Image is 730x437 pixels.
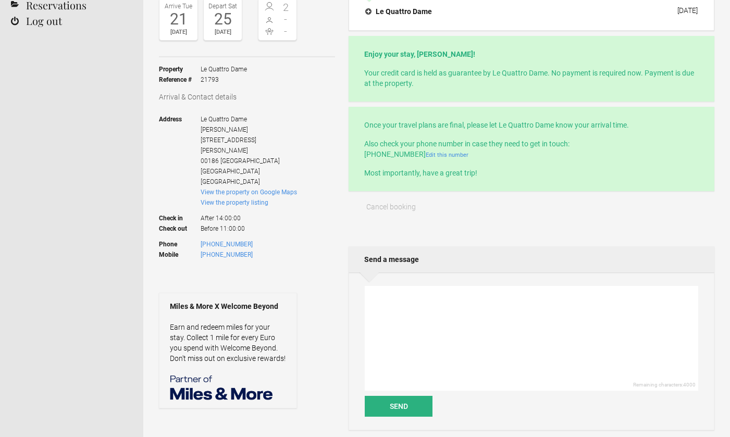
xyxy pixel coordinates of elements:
span: [GEOGRAPHIC_DATA] [220,157,280,165]
a: Earn and redeem miles for your stay. Collect 1 mile for every Euro you spend with Welcome Beyond.... [170,323,286,363]
span: 00186 [201,157,219,165]
strong: Reference # [159,74,201,85]
div: Depart Sat [206,1,239,11]
span: [GEOGRAPHIC_DATA] [201,168,260,175]
span: - [278,14,294,24]
span: [PERSON_NAME][STREET_ADDRESS][PERSON_NAME] [201,126,256,154]
button: Cancel booking [349,196,433,217]
div: 21 [162,11,195,27]
p: Also check your phone number in case they need to get in touch: [PHONE_NUMBER] [364,139,699,159]
h3: Arrival & Contact details [159,92,335,102]
img: Miles & More [170,374,274,400]
div: [DATE] [162,27,195,38]
div: Arrive Tue [162,1,195,11]
strong: Mobile [159,249,201,260]
span: - [278,26,294,36]
p: Once your travel plans are final, please let Le Quattro Dame know your arrival time. [364,120,699,130]
span: Cancel booking [366,203,416,211]
div: 25 [206,11,239,27]
div: [DATE] [677,6,698,15]
h4: Le Quattro Dame [365,6,432,17]
h2: Send a message [349,246,714,272]
strong: Miles & More X Welcome Beyond [170,301,286,311]
div: [DATE] [206,27,239,38]
a: [PHONE_NUMBER] [201,241,253,248]
span: 21793 [201,74,247,85]
strong: Phone [159,239,201,249]
p: Your credit card is held as guarantee by Le Quattro Dame. No payment is required now. Payment is ... [364,68,699,89]
span: Le Quattro Dame [201,116,247,123]
span: Le Quattro Dame [201,64,247,74]
button: Send [365,396,432,417]
a: View the property listing [201,199,268,206]
strong: Enjoy your stay, [PERSON_NAME]! [364,50,475,58]
a: View the property on Google Maps [201,189,297,196]
strong: Property [159,64,201,74]
a: Edit this number [426,152,468,158]
strong: Address [159,114,201,187]
span: [GEOGRAPHIC_DATA] [201,178,260,185]
a: [PHONE_NUMBER] [201,251,253,258]
span: After 14:00:00 [201,208,297,223]
button: Le Quattro Dame [DATE] [357,1,706,22]
strong: Check in [159,208,201,223]
p: Most importantly, have a great trip! [364,168,699,178]
span: 2 [278,2,294,13]
span: Before 11:00:00 [201,223,297,234]
strong: Check out [159,223,201,234]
